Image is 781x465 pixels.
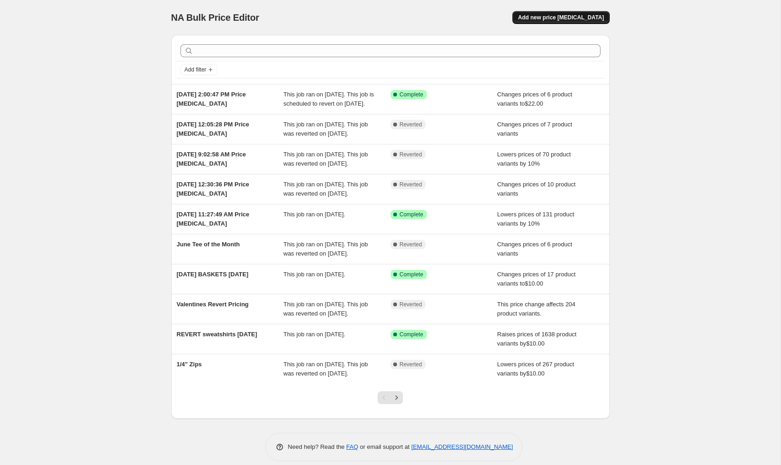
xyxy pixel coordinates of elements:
span: Reverted [400,181,422,188]
span: Lowers prices of 267 product variants by [497,361,574,377]
span: This job ran on [DATE]. This job was reverted on [DATE]. [283,301,368,317]
span: This job ran on [DATE]. [283,331,345,338]
button: Next [390,391,403,404]
span: Changes prices of 17 product variants to [497,271,576,287]
span: [DATE] 9:02:58 AM Price [MEDICAL_DATA] [177,151,246,167]
span: [DATE] 12:05:28 PM Price [MEDICAL_DATA] [177,121,249,137]
span: Reverted [400,151,422,158]
button: Add new price [MEDICAL_DATA] [512,11,609,24]
span: This price change affects 204 product variants. [497,301,576,317]
span: $10.00 [526,340,545,347]
span: This job ran on [DATE]. This job was reverted on [DATE]. [283,241,368,257]
span: This job ran on [DATE]. This job was reverted on [DATE]. [283,181,368,197]
span: This job ran on [DATE]. [283,271,345,278]
span: [DATE] 11:27:49 AM Price [MEDICAL_DATA] [177,211,250,227]
span: Changes prices of 10 product variants [497,181,576,197]
a: [EMAIL_ADDRESS][DOMAIN_NAME] [411,443,513,450]
nav: Pagination [378,391,403,404]
button: Add filter [180,64,217,75]
span: Need help? Read the [288,443,347,450]
span: Reverted [400,121,422,128]
span: Reverted [400,361,422,368]
span: $10.00 [525,280,543,287]
span: Complete [400,91,423,98]
span: This job ran on [DATE]. This job is scheduled to revert on [DATE]. [283,91,374,107]
span: This job ran on [DATE]. This job was reverted on [DATE]. [283,151,368,167]
span: or email support at [358,443,411,450]
span: 1/4" Zips [177,361,202,368]
span: REVERT sweatshirts [DATE] [177,331,258,338]
span: [DATE] 2:00:47 PM Price [MEDICAL_DATA] [177,91,246,107]
span: [DATE] BASKETS [DATE] [177,271,249,278]
span: June Tee of the Month [177,241,240,248]
a: FAQ [346,443,358,450]
span: Reverted [400,301,422,308]
span: Add new price [MEDICAL_DATA] [518,14,604,21]
span: Raises prices of 1638 product variants by [497,331,577,347]
span: Complete [400,211,423,218]
span: This job ran on [DATE]. This job was reverted on [DATE]. [283,121,368,137]
span: Reverted [400,241,422,248]
span: $22.00 [525,100,543,107]
span: This job ran on [DATE]. This job was reverted on [DATE]. [283,361,368,377]
span: [DATE] 12:30:36 PM Price [MEDICAL_DATA] [177,181,249,197]
span: Complete [400,271,423,278]
span: $10.00 [526,370,545,377]
span: NA Bulk Price Editor [171,12,259,23]
span: Add filter [185,66,206,73]
span: Lowers prices of 70 product variants by 10% [497,151,571,167]
span: Changes prices of 7 product variants [497,121,572,137]
span: This job ran on [DATE]. [283,211,345,218]
span: Complete [400,331,423,338]
span: Changes prices of 6 product variants to [497,91,572,107]
span: Changes prices of 6 product variants [497,241,572,257]
span: Valentines Revert Pricing [177,301,249,308]
span: Lowers prices of 131 product variants by 10% [497,211,574,227]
